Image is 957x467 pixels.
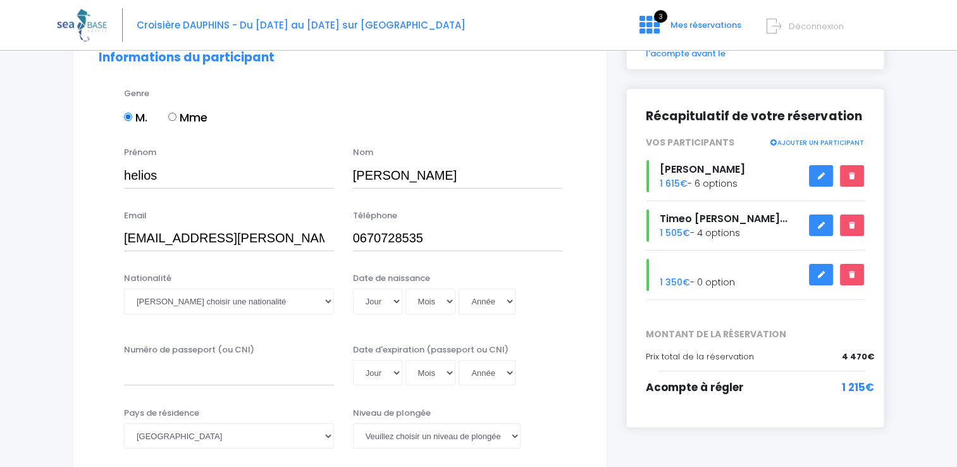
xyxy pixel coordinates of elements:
[124,344,254,356] label: Numéro de passeport (ou CNI)
[137,18,466,32] span: Croisière DAUPHINS - Du [DATE] au [DATE] sur [GEOGRAPHIC_DATA]
[629,23,749,35] a: 3 Mes réservations
[660,276,690,289] span: 1 350€
[646,380,744,395] span: Acompte à régler
[124,209,147,222] label: Email
[124,407,199,420] label: Pays de résidence
[769,136,864,147] a: AJOUTER UN PARTICIPANT
[654,10,667,23] span: 3
[636,136,874,149] div: VOS PARTICIPANTS
[646,351,754,363] span: Prix total de la réservation
[353,209,397,222] label: Téléphone
[99,51,581,65] h2: Informations du participant
[660,177,688,190] span: 1 615€
[660,227,690,239] span: 1 505€
[124,87,149,100] label: Genre
[670,19,741,31] span: Mes réservations
[168,113,176,121] input: Mme
[660,162,745,177] span: [PERSON_NAME]
[636,259,874,291] div: - 0 option
[168,109,207,126] label: Mme
[842,380,874,396] span: 1 215€
[353,407,431,420] label: Niveau de plongée
[646,108,865,124] h2: Récapitulatif de votre réservation
[124,272,171,285] label: Nationalité
[124,113,132,121] input: M.
[636,209,874,242] div: - 4 options
[636,328,874,341] span: MONTANT DE LA RÉSERVATION
[660,211,787,226] span: Timeo [PERSON_NAME]...
[789,20,844,32] span: Déconnexion
[124,146,156,159] label: Prénom
[353,146,373,159] label: Nom
[124,109,147,126] label: M.
[842,351,874,363] span: 4 470€
[353,344,509,356] label: Date d'expiration (passeport ou CNI)
[636,160,874,192] div: - 6 options
[353,272,430,285] label: Date de naissance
